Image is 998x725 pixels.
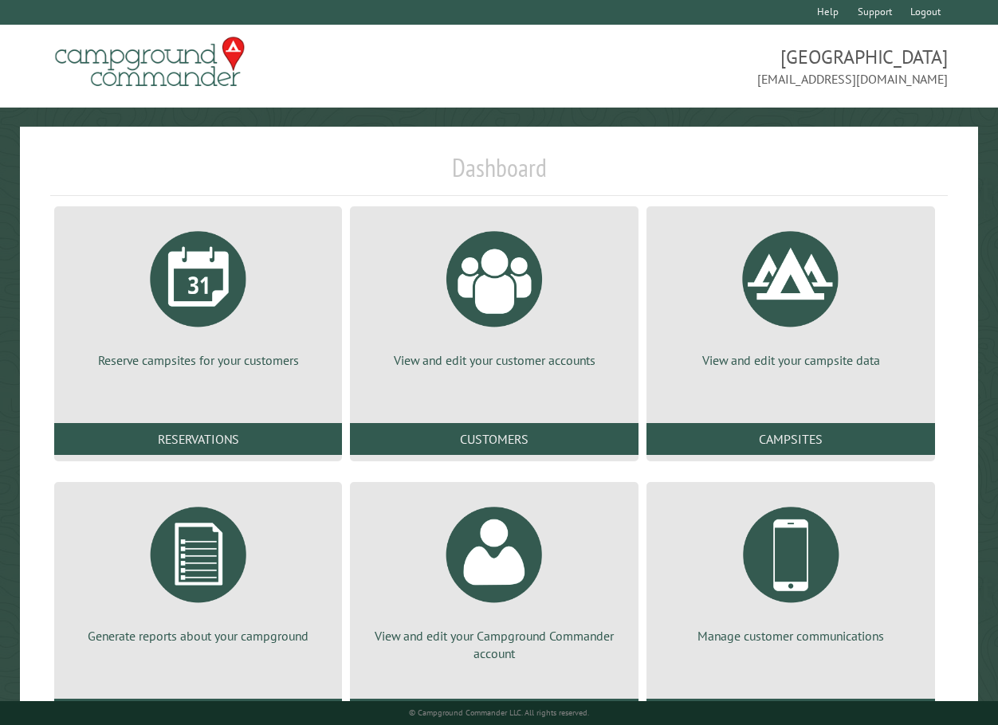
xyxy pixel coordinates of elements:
p: View and edit your customer accounts [369,351,619,369]
a: Campsites [646,423,935,455]
p: Manage customer communications [666,627,916,645]
p: Generate reports about your campground [73,627,324,645]
a: Manage customer communications [666,495,916,645]
a: Customers [350,423,638,455]
p: View and edit your campsite data [666,351,916,369]
small: © Campground Commander LLC. All rights reserved. [409,707,589,718]
h1: Dashboard [50,152,949,196]
a: Reservations [54,423,343,455]
p: View and edit your Campground Commander account [369,627,619,663]
a: Reserve campsites for your customers [73,219,324,369]
a: View and edit your campsite data [666,219,916,369]
a: Generate reports about your campground [73,495,324,645]
img: Campground Commander [50,31,249,93]
span: [GEOGRAPHIC_DATA] [EMAIL_ADDRESS][DOMAIN_NAME] [499,44,948,88]
p: Reserve campsites for your customers [73,351,324,369]
a: View and edit your customer accounts [369,219,619,369]
a: View and edit your Campground Commander account [369,495,619,663]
